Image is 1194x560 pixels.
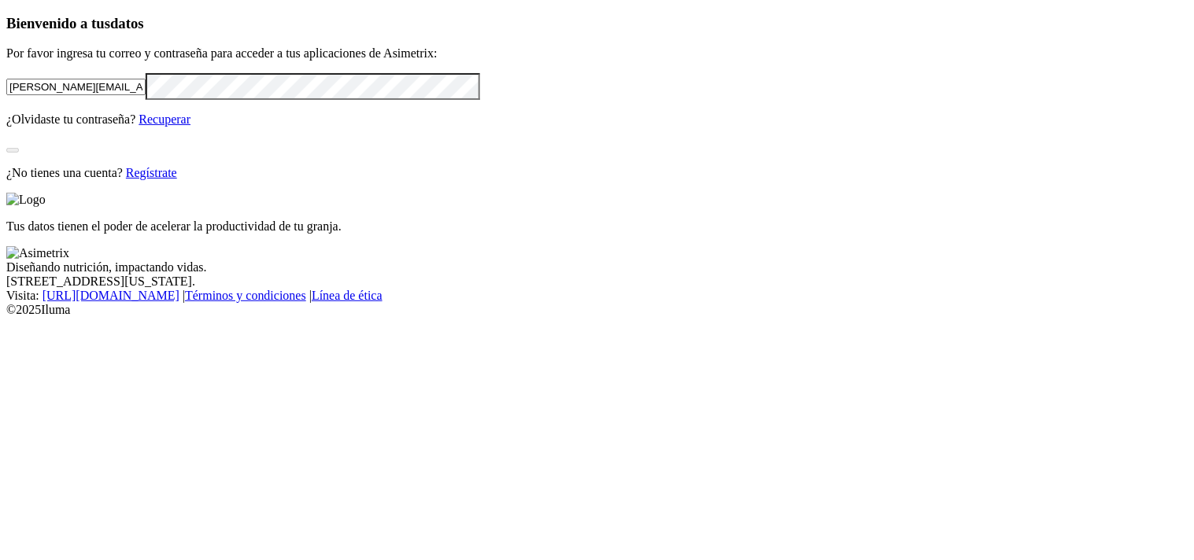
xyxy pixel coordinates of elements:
[6,219,1188,234] p: Tus datos tienen el poder de acelerar la productividad de tu granja.
[6,246,69,260] img: Asimetrix
[6,15,1188,32] h3: Bienvenido a tus
[6,274,1188,289] div: [STREET_ADDRESS][US_STATE].
[110,15,144,31] span: datos
[6,79,146,95] input: Tu correo
[6,112,1188,127] p: ¿Olvidaste tu contraseña?
[6,166,1188,180] p: ¿No tienes una cuenta?
[43,289,179,302] a: [URL][DOMAIN_NAME]
[139,112,190,126] a: Recuperar
[185,289,306,302] a: Términos y condiciones
[6,193,46,207] img: Logo
[6,303,1188,317] div: © 2025 Iluma
[6,289,1188,303] div: Visita : | |
[6,260,1188,274] div: Diseñando nutrición, impactando vidas.
[6,46,1188,61] p: Por favor ingresa tu correo y contraseña para acceder a tus aplicaciones de Asimetrix:
[312,289,383,302] a: Línea de ética
[126,166,177,179] a: Regístrate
